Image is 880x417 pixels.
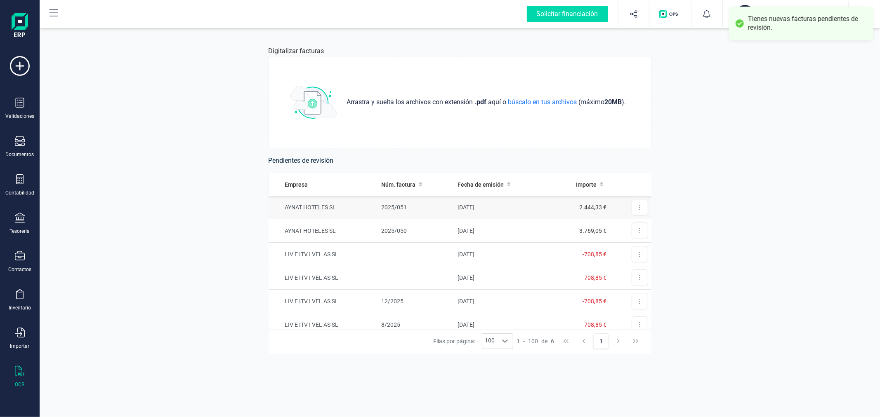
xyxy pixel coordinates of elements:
[454,243,548,266] td: [DATE]
[8,266,31,273] div: Contactos
[583,251,607,258] span: -708,85 €
[583,298,607,305] span: -708,85 €
[506,98,578,106] span: búscalo en tus archivos
[269,46,324,56] p: Digitalizar facturas
[541,337,547,345] span: de
[378,313,454,337] td: 8/2025
[454,219,548,243] td: [DATE]
[5,190,34,196] div: Contabilidad
[583,321,607,328] span: -708,85 €
[736,5,754,23] div: AY
[12,13,28,40] img: Logo Finanedi
[269,313,378,337] td: LIV E ITV I VEL AS SL
[378,290,454,313] td: 12/2025
[458,180,504,189] span: Fecha de emisión
[604,98,622,106] strong: 20 MB
[343,97,629,107] p: aquí o (máximo ) .
[269,266,378,290] td: LIV E ITV I VEL AS SL
[611,333,626,349] button: Next Page
[9,305,31,311] div: Inventario
[6,151,34,158] div: Documentos
[378,219,454,243] td: 2025/050
[593,333,609,349] button: Page 1
[580,204,607,211] span: 2.444,33 €
[347,97,474,107] span: Arrastra y suelta los archivos con extensión
[576,333,592,349] button: Previous Page
[269,219,378,243] td: AYNAT HOTELES SL
[517,337,520,345] span: 1
[5,113,34,119] div: Validaciones
[269,196,378,219] td: AYNAT HOTELES SL
[527,6,608,22] div: Solicitar financiación
[517,1,618,27] button: Solicitar financiación
[433,333,513,349] div: Filas por página:
[290,86,337,119] img: subir_archivo
[517,337,554,345] div: -
[654,1,686,27] button: Logo de OPS
[482,334,497,349] span: 100
[628,333,644,349] button: Last Page
[378,196,454,219] td: 2025/051
[285,180,308,189] span: Empresa
[10,228,30,234] div: Tesorería
[583,274,607,281] span: -708,85 €
[551,337,554,345] span: 6
[381,180,415,189] span: Núm. factura
[10,343,30,349] div: Importar
[269,155,651,166] h6: Pendientes de revisión
[454,313,548,337] td: [DATE]
[576,180,597,189] span: Importe
[454,196,548,219] td: [DATE]
[659,10,681,18] img: Logo de OPS
[269,243,378,266] td: LIV E ITV I VEL AS SL
[558,333,574,349] button: First Page
[733,1,838,27] button: AYAYNAT HOTELES SL[PERSON_NAME] WOLTÉS
[474,98,486,106] strong: .pdf
[269,290,378,313] td: LIV E ITV I VEL AS SL
[15,381,25,388] div: OCR
[528,337,538,345] span: 100
[580,227,607,234] span: 3.769,05 €
[454,290,548,313] td: [DATE]
[454,266,548,290] td: [DATE]
[748,15,867,32] div: Tienes nuevas facturas pendientes de revisión.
